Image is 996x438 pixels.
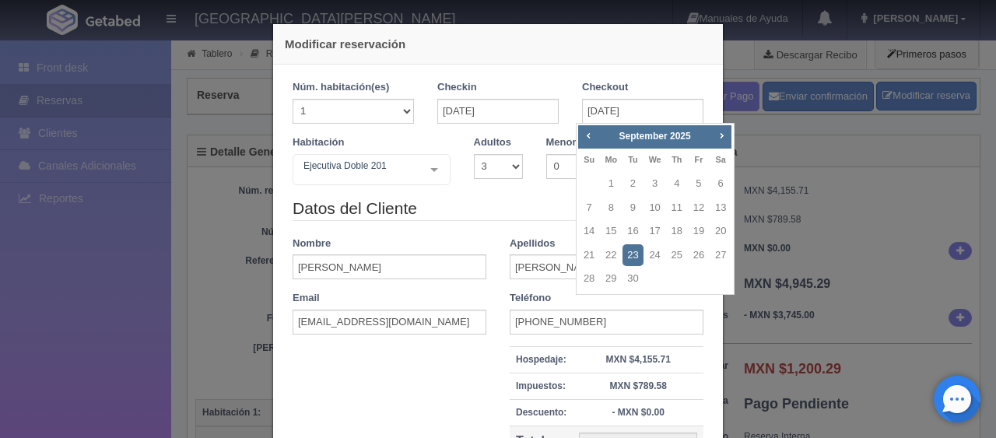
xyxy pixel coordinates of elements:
[667,220,687,243] a: 18
[670,131,691,142] span: 2025
[510,237,556,251] label: Apellidos
[293,135,344,150] label: Habitación
[619,131,668,142] span: September
[715,129,728,142] span: Next
[672,155,682,164] span: Thursday
[716,155,726,164] span: Saturday
[695,155,703,164] span: Friday
[667,244,687,267] a: 25
[293,291,320,306] label: Email
[300,158,419,173] span: Ejecutiva Doble 201
[645,197,665,219] a: 10
[628,155,637,164] span: Tuesday
[622,220,643,243] a: 16
[437,99,559,124] input: DD-MM-AAAA
[546,135,587,150] label: Menores
[612,407,664,418] strong: - MXN $0.00
[689,173,709,195] a: 5
[293,237,331,251] label: Nombre
[601,244,621,267] a: 22
[437,80,477,95] label: Checkin
[582,129,594,142] span: Prev
[689,244,709,267] a: 26
[667,197,687,219] a: 11
[667,173,687,195] a: 4
[609,380,666,391] strong: MXN $789.58
[645,220,665,243] a: 17
[622,244,643,267] a: 23
[579,244,599,267] a: 21
[710,197,731,219] a: 13
[579,220,599,243] a: 14
[622,268,643,290] a: 30
[510,346,573,373] th: Hospedaje:
[285,36,711,52] h4: Modificar reservación
[710,244,731,267] a: 27
[293,80,389,95] label: Núm. habitación(es)
[622,197,643,219] a: 9
[714,127,731,144] a: Next
[601,197,621,219] a: 8
[645,173,665,195] a: 3
[601,268,621,290] a: 29
[622,173,643,195] a: 2
[579,268,599,290] a: 28
[510,373,573,399] th: Impuestos:
[689,197,709,219] a: 12
[645,244,665,267] a: 24
[710,220,731,243] a: 20
[510,399,573,426] th: Descuento:
[605,354,670,365] strong: MXN $4,155.71
[584,155,594,164] span: Sunday
[710,173,731,195] a: 6
[582,99,703,124] input: DD-MM-AAAA
[300,158,309,183] input: Seleccionar hab.
[510,291,551,306] label: Teléfono
[580,127,597,144] a: Prev
[579,197,599,219] a: 7
[293,197,703,221] legend: Datos del Cliente
[582,80,628,95] label: Checkout
[605,155,617,164] span: Monday
[474,135,511,150] label: Adultos
[601,173,621,195] a: 1
[689,220,709,243] a: 19
[649,155,661,164] span: Wednesday
[601,220,621,243] a: 15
